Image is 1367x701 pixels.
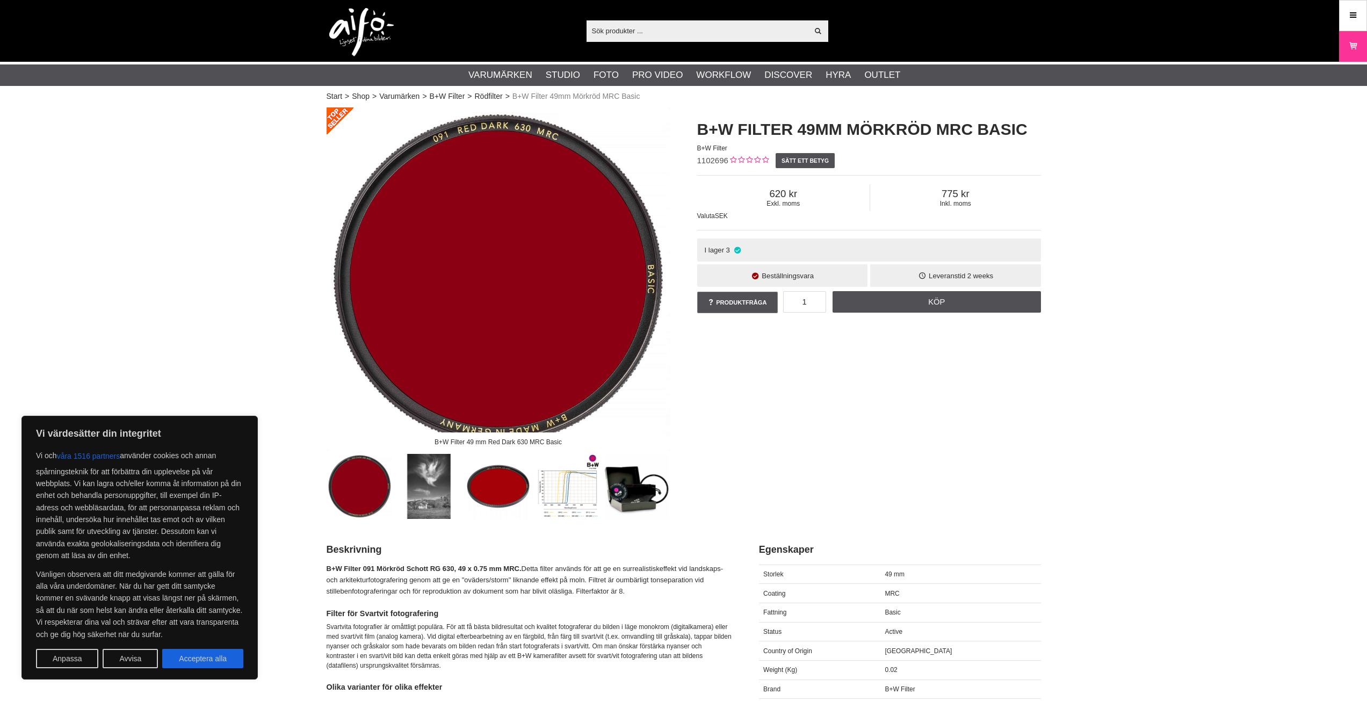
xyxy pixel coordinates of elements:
[36,427,243,440] p: Vi värdesätter din integritet
[870,188,1041,200] span: 775
[162,649,243,668] button: Acceptera alla
[697,212,715,220] span: Valuta
[763,590,785,597] span: Coating
[763,628,782,635] span: Status
[327,543,732,557] h2: Beskrivning
[763,609,786,616] span: Fattning
[327,91,343,102] a: Start
[467,91,472,102] span: >
[885,609,900,616] span: Basic
[833,291,1041,313] a: Köp
[36,568,243,640] p: Vänligen observera att ditt medgivande kommer att gälla för alla våra underdomäner. När du har ge...
[594,68,619,82] a: Foto
[697,188,870,200] span: 620
[468,68,532,82] a: Varumärken
[764,68,812,82] a: Discover
[776,153,835,168] a: Sätt ett betyg
[372,91,377,102] span: >
[696,68,751,82] a: Workflow
[697,292,778,313] a: Produktfråga
[697,200,870,207] span: Exkl. moms
[546,68,580,82] a: Studio
[352,91,370,102] a: Shop
[505,91,510,102] span: >
[826,68,851,82] a: Hyra
[430,91,465,102] a: B+W Filter
[885,647,952,655] span: [GEOGRAPHIC_DATA]
[704,246,724,254] span: I lager
[967,272,993,280] span: 2 weeks
[57,446,120,466] button: våra 1516 partners
[103,649,158,668] button: Avvisa
[535,454,600,519] img: B+W Filter Transmissionskurva
[632,68,683,82] a: Pro Video
[763,685,780,693] span: Brand
[697,144,727,152] span: B+W Filter
[379,91,419,102] a: Varumärken
[329,8,394,56] img: logo.png
[864,68,900,82] a: Outlet
[885,570,905,578] span: 49 mm
[327,454,392,519] img: B+W Filter 49 mm Red Dark 630 MRC Basic
[512,91,640,102] span: B+W Filter 49mm Mörkröd MRC Basic
[885,666,897,674] span: 0.02
[327,622,732,670] div: Svartvita fotografier är omåttligt populära. För att få bästa bildresultat och kvalitet fotografe...
[604,454,669,519] img: B+W Basic Filter
[763,570,783,578] span: Storlek
[697,156,728,165] span: 1102696
[422,91,426,102] span: >
[474,91,502,102] a: Rödfilter
[36,649,98,668] button: Anpassa
[466,454,531,519] img: B+W Basic filterfattning
[885,685,915,693] span: B+W Filter
[396,454,461,519] img: Bildexempel med Red 630
[345,91,349,102] span: >
[327,107,670,451] img: B+W Filter 49 mm Red Dark 630 MRC Basic
[715,212,728,220] span: SEK
[763,666,797,674] span: Weight (Kg)
[327,682,732,692] h4: Olika varianter för olika effekter
[885,628,902,635] span: Active
[759,543,1041,557] h2: Egenskaper
[587,23,808,39] input: Sök produkter ...
[762,272,814,280] span: Beställningsvara
[726,246,730,254] span: 3
[36,446,243,562] p: Vi och använder cookies och annan spårningsteknik för att förbättra din upplevelse på vår webbpla...
[929,272,965,280] span: Leveranstid
[697,118,1041,141] h1: B+W Filter 49mm Mörkröd MRC Basic
[327,608,732,619] h4: Filter för Svartvit fotografering
[327,565,522,573] strong: B+W Filter 091 Mörkröd Schott RG 630, 49 x 0.75 mm MRC.
[870,200,1041,207] span: Inkl. moms
[21,416,258,680] div: Vi värdesätter din integritet
[763,647,812,655] span: Country of Origin
[733,246,742,254] i: I lager
[327,563,732,597] p: Detta filter används för att ge en surrealistiskeffekt vid landskaps- och arkitekturfotografering...
[425,432,570,451] div: B+W Filter 49 mm Red Dark 630 MRC Basic
[728,155,769,167] div: Kundbetyg: 0
[885,590,899,597] span: MRC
